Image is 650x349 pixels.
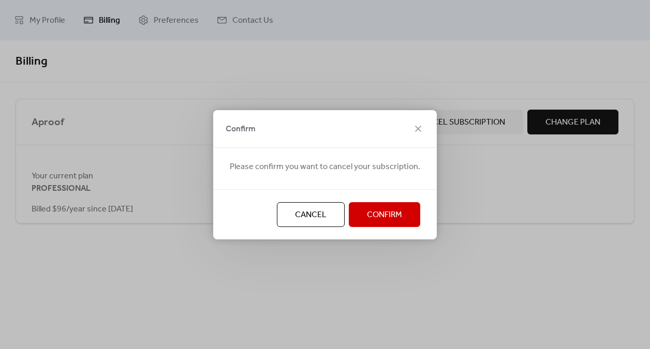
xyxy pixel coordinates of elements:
[230,161,420,173] span: Please confirm you want to cancel your subscription.
[295,209,327,221] span: Cancel
[367,209,402,221] span: Confirm
[226,123,256,135] span: Confirm
[277,202,345,227] button: Cancel
[349,202,420,227] button: Confirm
